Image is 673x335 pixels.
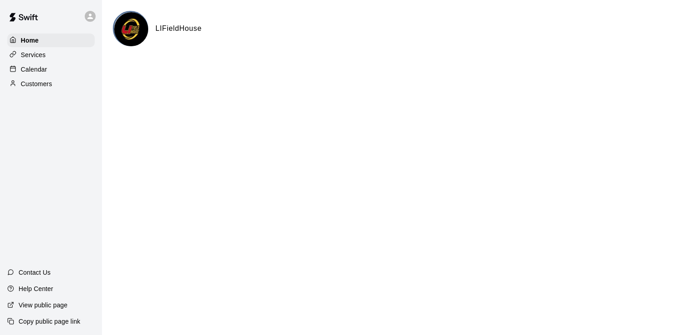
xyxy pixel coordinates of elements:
[19,268,51,277] p: Contact Us
[7,48,95,62] a: Services
[21,36,39,45] p: Home
[155,23,202,34] h6: LIFieldHouse
[19,317,80,326] p: Copy public page link
[21,50,46,59] p: Services
[7,63,95,76] a: Calendar
[19,284,53,293] p: Help Center
[19,301,68,310] p: View public page
[21,65,47,74] p: Calendar
[7,34,95,47] a: Home
[114,12,148,46] img: LIFieldHouse logo
[21,79,52,88] p: Customers
[7,77,95,91] a: Customers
